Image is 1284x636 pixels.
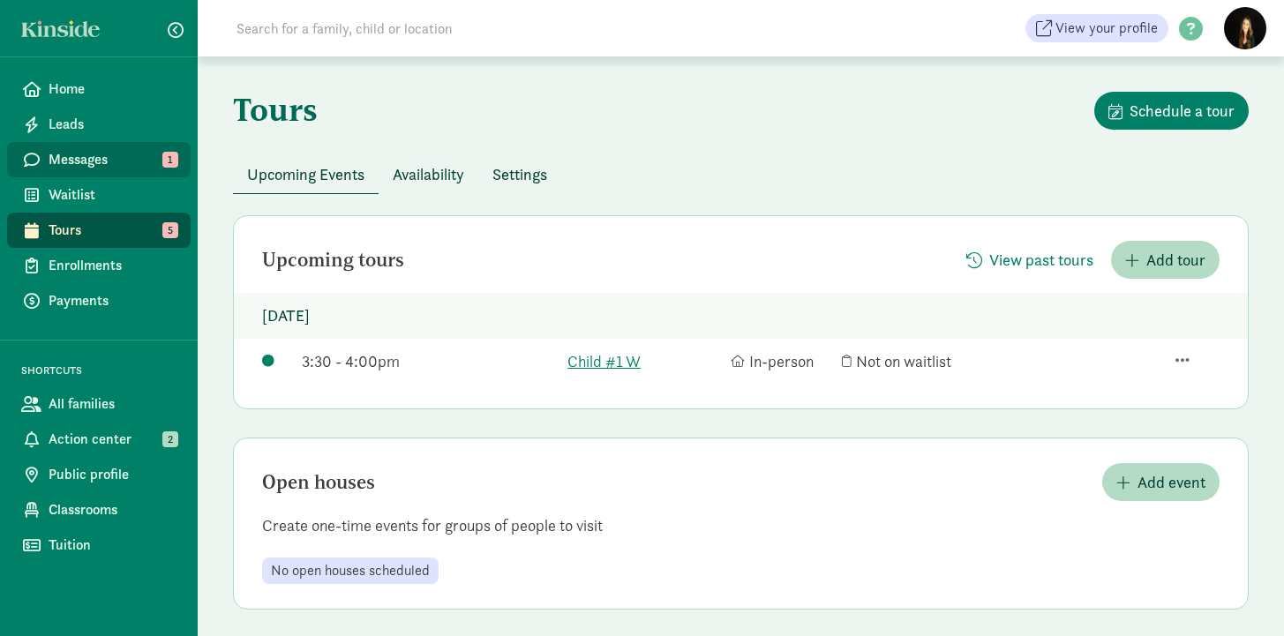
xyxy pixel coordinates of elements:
[162,152,178,168] span: 1
[952,251,1108,271] a: View past tours
[247,162,364,186] span: Upcoming Events
[7,492,191,528] a: Classrooms
[842,349,996,373] div: Not on waitlist
[1102,463,1220,501] button: Add event
[7,386,191,422] a: All families
[7,283,191,318] a: Payments
[1094,92,1249,130] button: Schedule a tour
[1055,18,1158,39] span: View your profile
[49,184,176,206] span: Waitlist
[7,177,191,213] a: Waitlist
[379,155,478,193] button: Availability
[49,429,176,450] span: Action center
[49,464,176,485] span: Public profile
[7,142,191,177] a: Messages 1
[302,349,559,373] div: 3:30 - 4:00pm
[49,255,176,276] span: Enrollments
[7,107,191,142] a: Leads
[1025,14,1168,42] a: View your profile
[49,535,176,556] span: Tuition
[49,499,176,520] span: Classrooms
[1196,551,1284,636] iframe: Chat Widget
[49,220,176,241] span: Tours
[7,457,191,492] a: Public profile
[7,248,191,283] a: Enrollments
[49,393,176,415] span: All families
[1130,99,1235,123] span: Schedule a tour
[7,422,191,457] a: Action center 2
[234,515,1248,536] p: Create one-time events for groups of people to visit
[49,79,176,100] span: Home
[731,349,833,373] div: In-person
[262,250,404,271] h2: Upcoming tours
[49,114,176,135] span: Leads
[1138,470,1205,494] span: Add event
[478,155,561,193] button: Settings
[49,149,176,170] span: Messages
[162,431,178,447] span: 2
[262,472,375,493] h2: Open houses
[234,293,1248,339] p: [DATE]
[226,11,721,46] input: Search for a family, child or location
[952,241,1108,279] button: View past tours
[7,71,191,107] a: Home
[49,290,176,311] span: Payments
[271,563,430,579] span: No open houses scheduled
[492,162,547,186] span: Settings
[1111,241,1220,279] button: Add tour
[233,155,379,193] button: Upcoming Events
[393,162,464,186] span: Availability
[989,248,1093,272] span: View past tours
[233,92,318,127] h1: Tours
[7,528,191,563] a: Tuition
[7,213,191,248] a: Tours 5
[567,349,722,373] a: Child #1 W
[162,222,178,238] span: 5
[1146,248,1205,272] span: Add tour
